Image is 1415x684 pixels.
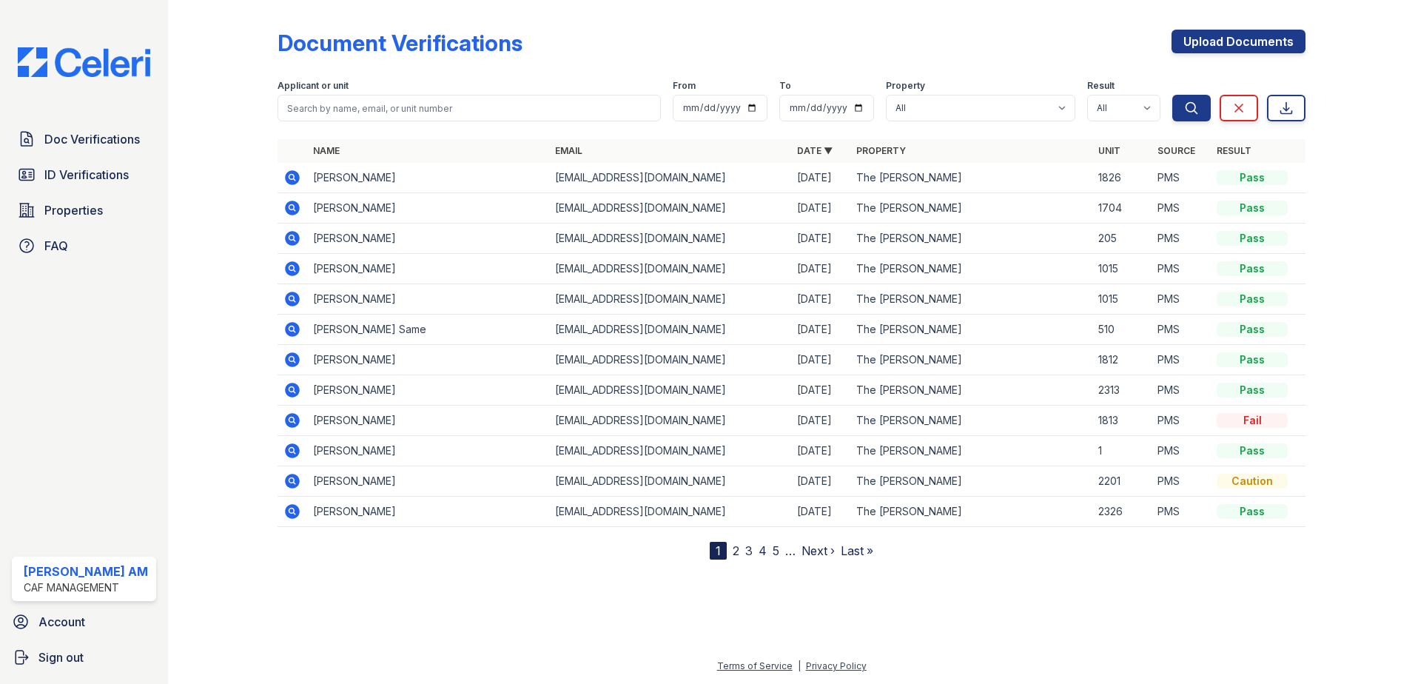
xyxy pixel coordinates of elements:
div: Pass [1217,231,1288,246]
td: 2313 [1092,375,1152,406]
td: PMS [1152,224,1211,254]
td: [DATE] [791,254,850,284]
td: The [PERSON_NAME] [850,284,1092,315]
td: The [PERSON_NAME] [850,315,1092,345]
td: [DATE] [791,375,850,406]
span: Account [38,613,85,631]
td: [PERSON_NAME] [307,193,549,224]
a: Upload Documents [1172,30,1305,53]
td: [DATE] [791,497,850,527]
td: 1826 [1092,163,1152,193]
a: Name [313,145,340,156]
a: Last » [841,543,873,558]
a: Terms of Service [717,660,793,671]
div: | [798,660,801,671]
td: [EMAIL_ADDRESS][DOMAIN_NAME] [549,375,791,406]
td: [EMAIL_ADDRESS][DOMAIN_NAME] [549,163,791,193]
td: [PERSON_NAME] [307,345,549,375]
td: PMS [1152,254,1211,284]
td: [PERSON_NAME] [307,254,549,284]
a: Doc Verifications [12,124,156,154]
img: CE_Logo_Blue-a8612792a0a2168367f1c8372b55b34899dd931a85d93a1a3d3e32e68fde9ad4.png [6,47,162,77]
span: Doc Verifications [44,130,140,148]
td: The [PERSON_NAME] [850,345,1092,375]
td: [DATE] [791,193,850,224]
td: 510 [1092,315,1152,345]
td: 1 [1092,436,1152,466]
td: The [PERSON_NAME] [850,375,1092,406]
td: [DATE] [791,224,850,254]
a: Properties [12,195,156,225]
td: 1812 [1092,345,1152,375]
div: Pass [1217,383,1288,398]
a: Property [856,145,906,156]
td: 2201 [1092,466,1152,497]
td: The [PERSON_NAME] [850,406,1092,436]
div: 1 [710,542,727,560]
td: [DATE] [791,284,850,315]
span: ID Verifications [44,166,129,184]
td: [PERSON_NAME] [307,284,549,315]
td: [EMAIL_ADDRESS][DOMAIN_NAME] [549,315,791,345]
span: … [785,542,796,560]
td: The [PERSON_NAME] [850,497,1092,527]
input: Search by name, email, or unit number [278,95,661,121]
a: Result [1217,145,1251,156]
div: Fail [1217,413,1288,428]
span: Properties [44,201,103,219]
label: Applicant or unit [278,80,349,92]
label: From [673,80,696,92]
td: [DATE] [791,163,850,193]
a: Privacy Policy [806,660,867,671]
td: PMS [1152,436,1211,466]
div: [PERSON_NAME] AM [24,563,148,580]
a: 2 [733,543,739,558]
td: [EMAIL_ADDRESS][DOMAIN_NAME] [549,497,791,527]
td: 1015 [1092,254,1152,284]
td: PMS [1152,284,1211,315]
td: [EMAIL_ADDRESS][DOMAIN_NAME] [549,284,791,315]
a: FAQ [12,231,156,261]
td: 1813 [1092,406,1152,436]
td: The [PERSON_NAME] [850,254,1092,284]
td: The [PERSON_NAME] [850,193,1092,224]
a: Unit [1098,145,1120,156]
td: [EMAIL_ADDRESS][DOMAIN_NAME] [549,224,791,254]
td: 1704 [1092,193,1152,224]
td: PMS [1152,375,1211,406]
label: Property [886,80,925,92]
td: 205 [1092,224,1152,254]
td: [EMAIL_ADDRESS][DOMAIN_NAME] [549,466,791,497]
td: [PERSON_NAME] [307,163,549,193]
a: Date ▼ [797,145,833,156]
td: [DATE] [791,345,850,375]
a: Email [555,145,582,156]
div: Pass [1217,170,1288,185]
td: The [PERSON_NAME] [850,163,1092,193]
td: PMS [1152,163,1211,193]
div: Pass [1217,261,1288,276]
div: Pass [1217,443,1288,458]
td: The [PERSON_NAME] [850,436,1092,466]
span: Sign out [38,648,84,666]
a: Account [6,607,162,637]
div: Caution [1217,474,1288,489]
div: Pass [1217,504,1288,519]
td: PMS [1152,315,1211,345]
a: Source [1157,145,1195,156]
td: [PERSON_NAME] [307,466,549,497]
td: [EMAIL_ADDRESS][DOMAIN_NAME] [549,193,791,224]
td: [PERSON_NAME] [307,375,549,406]
div: CAF Management [24,580,148,595]
a: ID Verifications [12,160,156,190]
td: [EMAIL_ADDRESS][DOMAIN_NAME] [549,406,791,436]
a: 5 [773,543,779,558]
a: Sign out [6,643,162,672]
td: [PERSON_NAME] [307,224,549,254]
td: 2326 [1092,497,1152,527]
td: PMS [1152,193,1211,224]
td: 1015 [1092,284,1152,315]
a: 4 [759,543,767,558]
td: PMS [1152,466,1211,497]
